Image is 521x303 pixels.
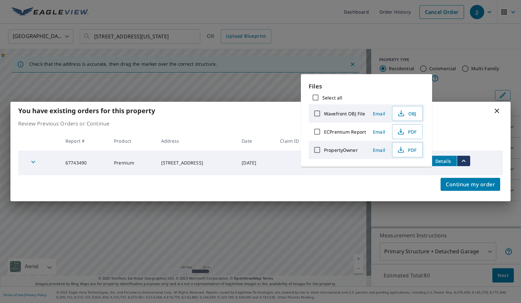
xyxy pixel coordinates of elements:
[392,106,423,121] button: OBJ
[236,151,275,175] td: [DATE]
[18,120,503,127] p: Review Previous Orders or Continue
[371,129,387,135] span: Email
[324,111,365,117] label: Wavefront OBJ File
[236,131,275,151] th: Date
[60,131,109,151] th: Report #
[392,142,423,157] button: PDF
[396,146,417,154] span: PDF
[324,147,358,153] label: PropertyOwner
[161,160,232,166] div: [STREET_ADDRESS]
[396,128,417,136] span: PDF
[392,124,423,139] button: PDF
[275,131,320,151] th: Claim ID
[369,109,389,119] button: Email
[156,131,237,151] th: Address
[109,131,156,151] th: Product
[109,151,156,175] td: Premium
[18,106,155,115] b: You have existing orders for this property
[309,82,424,91] p: Files
[396,110,417,117] span: OBJ
[441,178,500,191] button: Continue my order
[371,147,387,153] span: Email
[324,129,366,135] label: ECPremium Report
[457,156,470,166] button: filesDropdownBtn-67743490
[369,145,389,155] button: Email
[369,127,389,137] button: Email
[429,156,457,166] button: detailsBtn-67743490
[446,180,495,189] span: Continue my order
[322,95,342,101] label: Select all
[371,111,387,117] span: Email
[60,151,109,175] td: 67743490
[433,158,453,164] span: Details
